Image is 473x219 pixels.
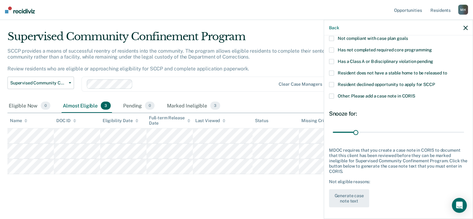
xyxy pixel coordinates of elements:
[195,118,225,123] div: Last Viewed
[10,118,27,123] div: Name
[255,118,268,123] div: Status
[7,99,52,113] div: Eligible Now
[5,7,35,13] img: Recidiviz
[10,80,66,86] span: Supervised Community Confinement Program
[329,179,468,184] div: Not eligible reasons:
[329,25,339,30] button: Back
[279,82,322,87] div: Clear case managers
[41,102,50,110] span: 0
[338,59,433,64] span: Has a Class A or B disciplinary violation pending
[338,93,415,98] span: Other: Please add a case note in CORIS
[338,36,408,40] span: Not compliant with case plan goals
[101,102,111,110] span: 3
[329,148,468,174] div: MDOC requires that you create a case note in CORIS to document that this client has been reviewed...
[7,30,362,48] div: Supervised Community Confinement Program
[210,102,220,110] span: 3
[56,118,76,123] div: DOC ID
[338,47,432,52] span: Has not completed required core programming
[62,99,112,113] div: Almost Eligible
[149,115,190,126] div: Full-term Release Date
[338,70,447,75] span: Resident does not have a stable home to be released to
[7,48,346,72] p: SCCP provides a means of successful reentry of residents into the community. The program allows e...
[458,5,468,15] div: M H
[166,99,221,113] div: Marked Ineligible
[338,82,435,87] span: Resident declined opportunity to apply for SCCP
[145,102,155,110] span: 0
[452,198,467,213] div: Open Intercom Messenger
[103,118,138,123] div: Eligibility Date
[329,110,468,117] div: Snooze for:
[301,118,334,123] div: Missing Criteria
[329,189,369,207] button: Generate case note text
[122,99,156,113] div: Pending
